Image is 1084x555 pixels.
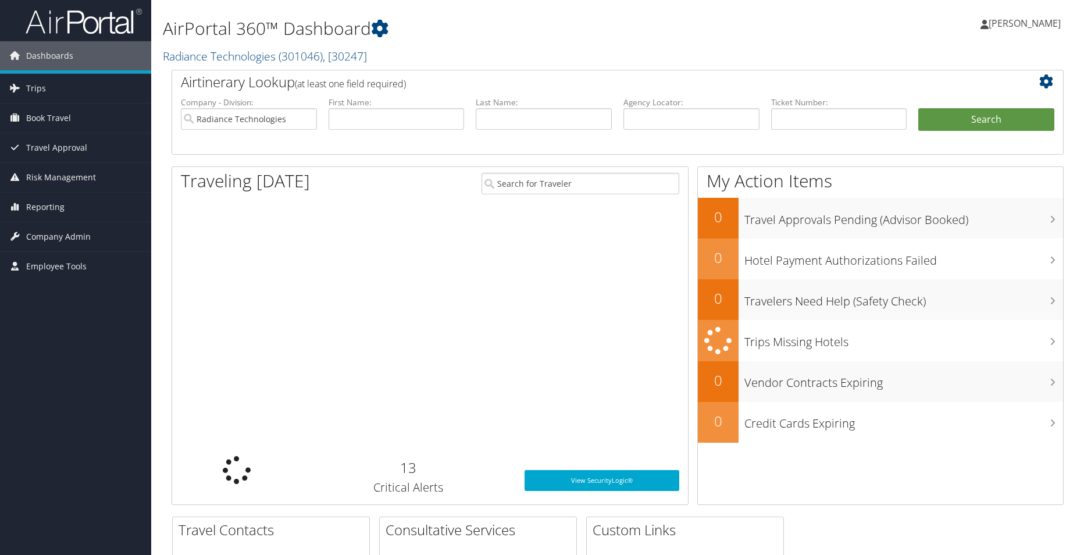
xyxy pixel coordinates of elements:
[623,97,759,108] label: Agency Locator:
[593,520,783,540] h2: Custom Links
[980,6,1072,41] a: [PERSON_NAME]
[698,279,1063,320] a: 0Travelers Need Help (Safety Check)
[26,222,91,251] span: Company Admin
[698,207,739,227] h2: 0
[744,328,1063,350] h3: Trips Missing Hotels
[989,17,1061,30] span: [PERSON_NAME]
[698,248,739,268] h2: 0
[698,320,1063,361] a: Trips Missing Hotels
[279,48,323,64] span: ( 301046 )
[918,108,1054,131] button: Search
[26,252,87,281] span: Employee Tools
[698,239,1063,279] a: 0Hotel Payment Authorizations Failed
[181,72,980,92] h2: Airtinerary Lookup
[310,479,507,496] h3: Critical Alerts
[698,289,739,308] h2: 0
[698,371,739,390] h2: 0
[698,402,1063,443] a: 0Credit Cards Expiring
[323,48,367,64] span: , [ 30247 ]
[698,361,1063,402] a: 0Vendor Contracts Expiring
[744,287,1063,309] h3: Travelers Need Help (Safety Check)
[26,8,142,35] img: airportal-logo.png
[698,411,739,431] h2: 0
[181,169,310,193] h1: Traveling [DATE]
[295,77,406,90] span: (at least one field required)
[744,369,1063,391] h3: Vendor Contracts Expiring
[525,470,679,491] a: View SecurityLogic®
[26,163,96,192] span: Risk Management
[744,247,1063,269] h3: Hotel Payment Authorizations Failed
[181,97,317,108] label: Company - Division:
[386,520,576,540] h2: Consultative Services
[163,16,769,41] h1: AirPortal 360™ Dashboard
[179,520,369,540] h2: Travel Contacts
[26,104,71,133] span: Book Travel
[698,198,1063,239] a: 0Travel Approvals Pending (Advisor Booked)
[771,97,907,108] label: Ticket Number:
[329,97,465,108] label: First Name:
[310,458,507,478] h2: 13
[26,41,73,70] span: Dashboards
[476,97,612,108] label: Last Name:
[26,74,46,103] span: Trips
[26,133,87,162] span: Travel Approval
[744,206,1063,228] h3: Travel Approvals Pending (Advisor Booked)
[482,173,679,194] input: Search for Traveler
[26,193,65,222] span: Reporting
[163,48,367,64] a: Radiance Technologies
[698,169,1063,193] h1: My Action Items
[744,410,1063,432] h3: Credit Cards Expiring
